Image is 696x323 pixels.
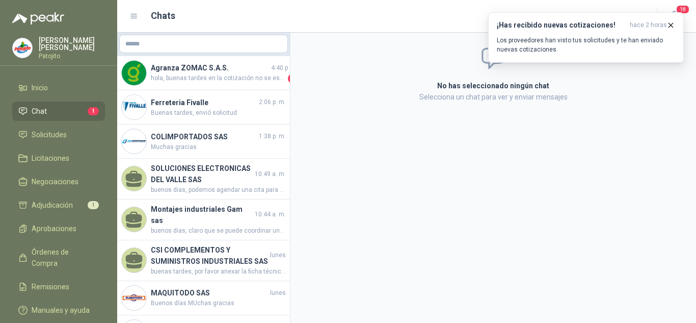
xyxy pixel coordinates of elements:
span: buenos dias, podemos agendar una cita para que visiten nuestras instalaciones y puedan cotizar es... [151,185,286,195]
span: lunes [270,251,286,260]
h4: COLIMPORTADOS SAS [151,131,257,142]
img: Company Logo [122,286,146,310]
span: Remisiones [32,281,69,292]
h3: ¡Has recibido nuevas cotizaciones! [497,21,626,30]
h4: CSI COMPLEMENTOS Y SUMINISTROS INDUSTRIALES SAS [151,244,268,267]
span: 1 [88,201,99,209]
p: [PERSON_NAME] [PERSON_NAME] [39,37,105,51]
span: Órdenes de Compra [32,246,95,269]
a: Manuales y ayuda [12,301,105,320]
h4: Agranza ZOMAC S.A.S. [151,62,269,73]
a: Licitaciones [12,148,105,168]
h1: Chats [151,9,175,23]
a: SOLUCIONES ELECTRONICAS DEL VALLE SAS10:49 a. m.buenos dias, podemos agendar una cita para que vi... [117,159,290,200]
span: hola, buenas tardes en la cotización no se especifica que tipo de maquinaria se esta solicitando ... [151,73,286,84]
img: Company Logo [13,38,32,58]
span: Negociaciones [32,176,78,187]
span: 4:40 p. m. [271,63,298,73]
a: Negociaciones [12,172,105,191]
span: 10:44 a. m. [255,210,286,219]
a: Inicio [12,78,105,97]
a: Remisiones [12,277,105,296]
a: Company LogoCOLIMPORTADOS SAS1:38 p. m.Muchas gracias [117,125,290,159]
span: Solicitudes [32,129,67,140]
img: Company Logo [122,129,146,154]
a: CSI COMPLEMENTOS Y SUMINISTROS INDUSTRIALES SASlunesbuenas tardes, por favor anexar la ficha técn... [117,240,290,281]
img: Company Logo [122,95,146,119]
h4: MAQUITODO SAS [151,287,268,299]
span: 1 [88,107,99,115]
span: Inicio [32,82,48,93]
img: Logo peakr [12,12,64,24]
span: hace 2 horas [630,21,667,30]
h4: SOLUCIONES ELECTRONICAS DEL VALLE SAS [151,163,253,185]
span: buenas tardes, por favor anexar la ficha técnica de la estibadora que está cotizando, muchas gracias [151,267,286,277]
p: Selecciona un chat para ver y enviar mensajes [315,91,671,103]
span: Adjudicación [32,200,73,211]
a: Adjudicación1 [12,195,105,215]
span: Manuales y ayuda [32,305,90,316]
span: 2:06 p. m. [259,97,286,107]
a: Company LogoMAQUITODO SASlunesBuenos días MUchas gracias [117,281,290,315]
a: Órdenes de Compra [12,242,105,273]
span: Muchas gracias [151,142,286,152]
a: Solicitudes [12,125,105,144]
span: 10:49 a. m. [255,169,286,179]
a: Montajes industriales Gam sas10:44 a. m.buenos dias, claro que se puede coordinar una visita, por... [117,200,290,240]
img: Company Logo [122,61,146,85]
p: Los proveedores han visto tus solicitudes y te han enviado nuevas cotizaciones. [497,36,675,54]
h2: No has seleccionado ningún chat [315,80,671,91]
a: Company LogoFerreteria Fivalle2:06 p. m.Buenas tardes, envió solicitud [117,90,290,125]
h4: Ferreteria Fivalle [151,97,257,108]
a: Chat1 [12,102,105,121]
span: lunes [270,288,286,298]
span: 18 [676,5,690,14]
p: Patojito [39,53,105,59]
span: 1:38 p. m. [259,132,286,141]
span: Chat [32,106,47,117]
h4: Montajes industriales Gam sas [151,204,253,226]
span: Buenos días MUchas gracias [151,299,286,308]
span: Buenas tardes, envió solicitud [151,108,286,118]
a: Aprobaciones [12,219,105,238]
button: ¡Has recibido nuevas cotizaciones!hace 2 horas Los proveedores han visto tus solicitudes y te han... [488,12,684,63]
span: buenos dias, claro que se puede coordinar una visita, por favor me indica disponibilidad , para q... [151,226,286,236]
a: Company LogoAgranza ZOMAC S.A.S.4:40 p. m.hola, buenas tardes en la cotización no se especifica q... [117,56,290,90]
span: 1 [288,73,298,84]
span: Licitaciones [32,153,69,164]
button: 18 [665,7,684,26]
span: Aprobaciones [32,223,76,234]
